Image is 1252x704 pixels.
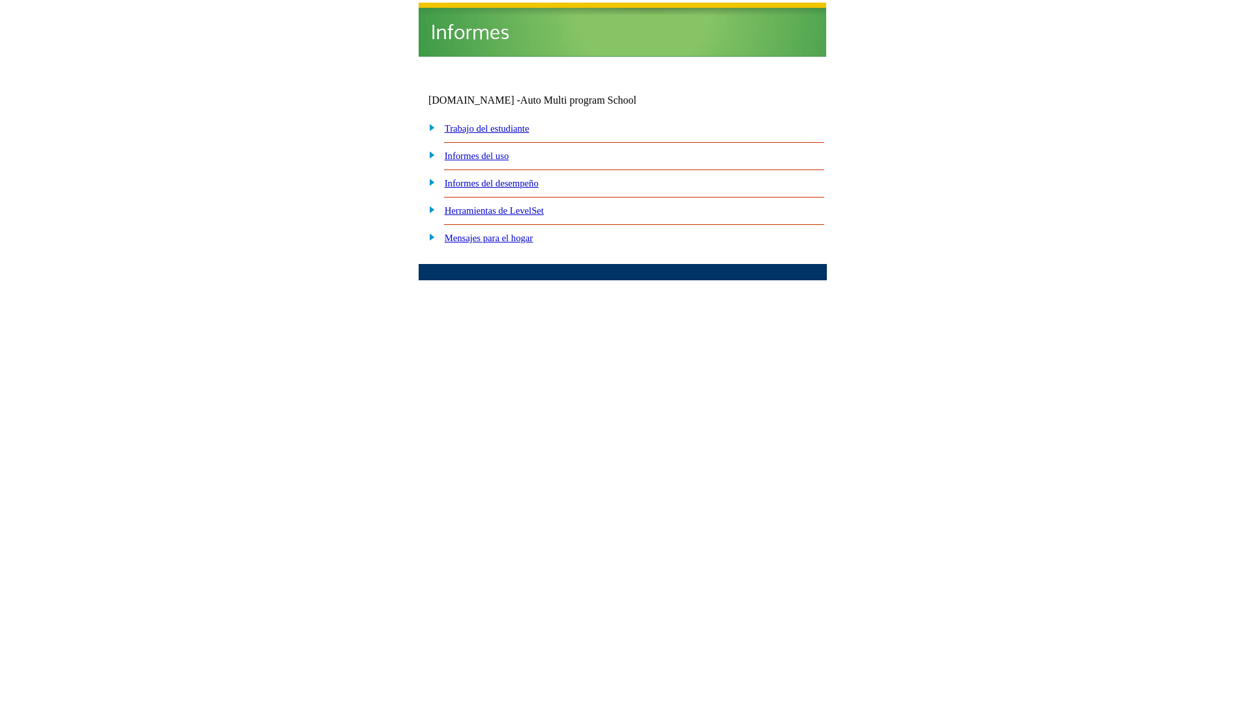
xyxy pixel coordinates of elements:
[445,205,544,216] a: Herramientas de LevelSet
[422,121,436,133] img: plus.gif
[445,151,509,161] a: Informes del uso
[422,176,436,188] img: plus.gif
[445,123,529,134] a: Trabajo del estudiante
[422,149,436,160] img: plus.gif
[422,231,436,242] img: plus.gif
[419,3,826,57] img: header
[445,233,533,243] a: Mensajes para el hogar
[422,203,436,215] img: plus.gif
[445,178,539,188] a: Informes del desempeño
[428,95,668,106] td: [DOMAIN_NAME] -
[520,95,636,106] nobr: Auto Multi program School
